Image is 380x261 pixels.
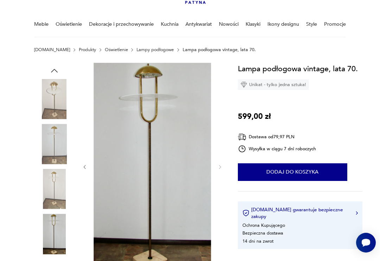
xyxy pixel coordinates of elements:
p: Lampa podłogowa vintage, lata 70. [183,47,256,52]
img: Ikona strzałki w prawo [356,211,358,215]
div: Wysyłka w ciągu 7 dni roboczych [238,145,316,153]
a: Antykwariat [185,12,212,36]
a: Produkty [79,47,96,52]
iframe: Smartsupp widget button [356,233,376,253]
h1: Lampa podłogowa vintage, lata 70. [238,63,358,75]
div: Dostawa od 79,97 PLN [238,133,316,141]
img: Ikona diamentu [241,81,247,88]
button: Dodaj do koszyka [238,163,347,181]
a: Klasyki [246,12,260,36]
img: Ikona dostawy [238,133,246,141]
a: Promocje [324,12,346,36]
a: Kuchnia [161,12,178,36]
button: [DOMAIN_NAME] gwarantuje bezpieczne zakupy [242,206,357,220]
a: Nowości [219,12,239,36]
a: Dekoracje i przechowywanie [89,12,154,36]
img: Ikona certyfikatu [242,210,249,217]
a: Ikony designu [267,12,299,36]
p: 599,00 zł [238,110,271,122]
a: [DOMAIN_NAME] [34,47,70,52]
a: Style [306,12,317,36]
img: Zdjęcie produktu Lampa podłogowa vintage, lata 70. [34,169,74,209]
li: Ochrona Kupującego [242,222,285,229]
a: Oświetlenie [105,47,128,52]
img: Zdjęcie produktu Lampa podłogowa vintage, lata 70. [34,124,74,164]
a: Oświetlenie [56,12,82,36]
div: Unikat - tylko jedna sztuka! [238,79,309,90]
img: Zdjęcie produktu Lampa podłogowa vintage, lata 70. [34,79,74,119]
a: Meble [34,12,49,36]
img: Zdjęcie produktu Lampa podłogowa vintage, lata 70. [34,214,74,254]
a: Lampy podłogowe [137,47,174,52]
li: 14 dni na zwrot [242,238,273,244]
li: Bezpieczna dostawa [242,230,283,236]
